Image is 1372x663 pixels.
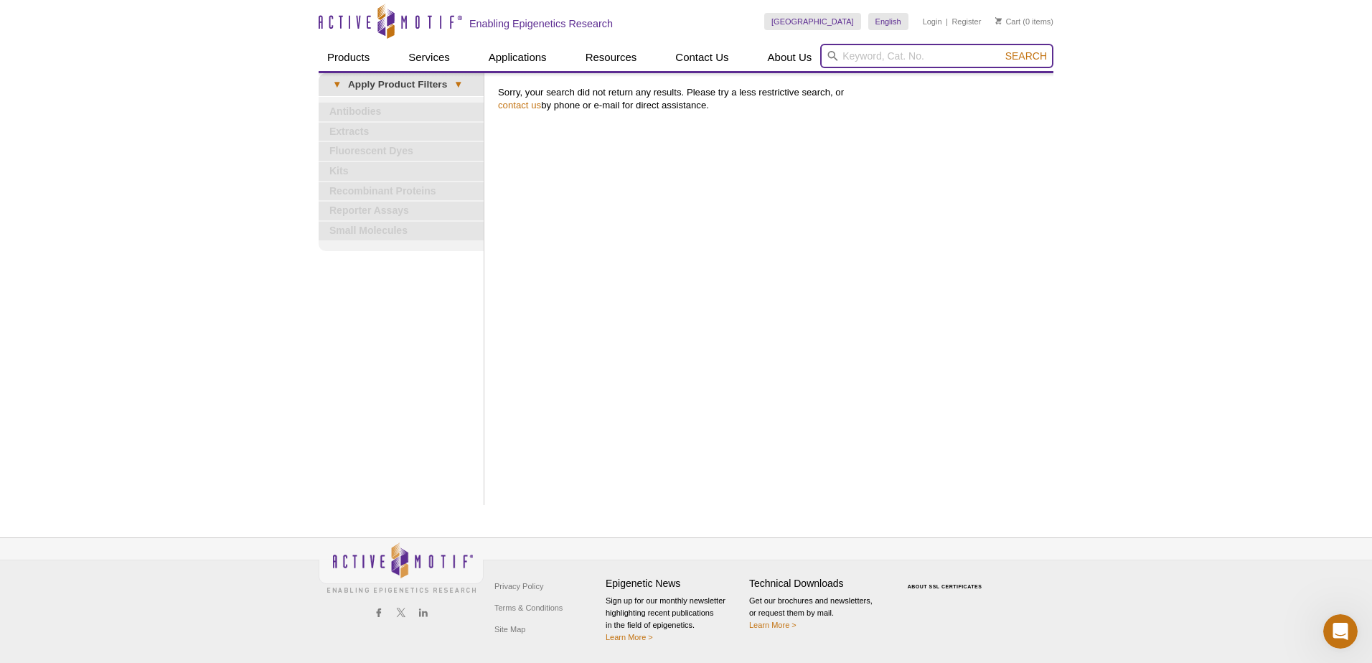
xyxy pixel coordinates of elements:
[923,17,942,27] a: Login
[749,595,885,631] p: Get our brochures and newsletters, or request them by mail.
[820,44,1053,68] input: Keyword, Cat. No.
[480,44,555,71] a: Applications
[908,584,982,589] a: ABOUT SSL CERTIFICATES
[764,13,861,30] a: [GEOGRAPHIC_DATA]
[946,13,948,30] li: |
[319,202,484,220] a: Reporter Assays
[447,78,469,91] span: ▾
[1323,614,1358,649] iframe: Intercom live chat
[319,538,484,596] img: Active Motif,
[1001,50,1051,62] button: Search
[319,162,484,181] a: Kits
[326,78,348,91] span: ▾
[868,13,908,30] a: English
[319,73,484,96] a: ▾Apply Product Filters▾
[667,44,737,71] a: Contact Us
[952,17,981,27] a: Register
[319,222,484,240] a: Small Molecules
[498,86,1046,112] p: Sorry, your search did not return any results. Please try a less restrictive search, or by phone ...
[498,100,541,110] a: contact us
[319,142,484,161] a: Fluorescent Dyes
[995,17,1002,24] img: Your Cart
[606,595,742,644] p: Sign up for our monthly newsletter highlighting recent publications in the field of epigenetics.
[749,578,885,590] h4: Technical Downloads
[319,103,484,121] a: Antibodies
[491,597,566,619] a: Terms & Conditions
[577,44,646,71] a: Resources
[749,621,797,629] a: Learn More >
[995,13,1053,30] li: (0 items)
[319,123,484,141] a: Extracts
[893,563,1000,595] table: Click to Verify - This site chose Symantec SSL for secure e-commerce and confidential communicati...
[319,44,378,71] a: Products
[995,17,1020,27] a: Cart
[319,182,484,201] a: Recombinant Proteins
[606,633,653,641] a: Learn More >
[1005,50,1047,62] span: Search
[606,578,742,590] h4: Epigenetic News
[469,17,613,30] h2: Enabling Epigenetics Research
[491,575,547,597] a: Privacy Policy
[400,44,459,71] a: Services
[491,619,529,640] a: Site Map
[759,44,821,71] a: About Us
